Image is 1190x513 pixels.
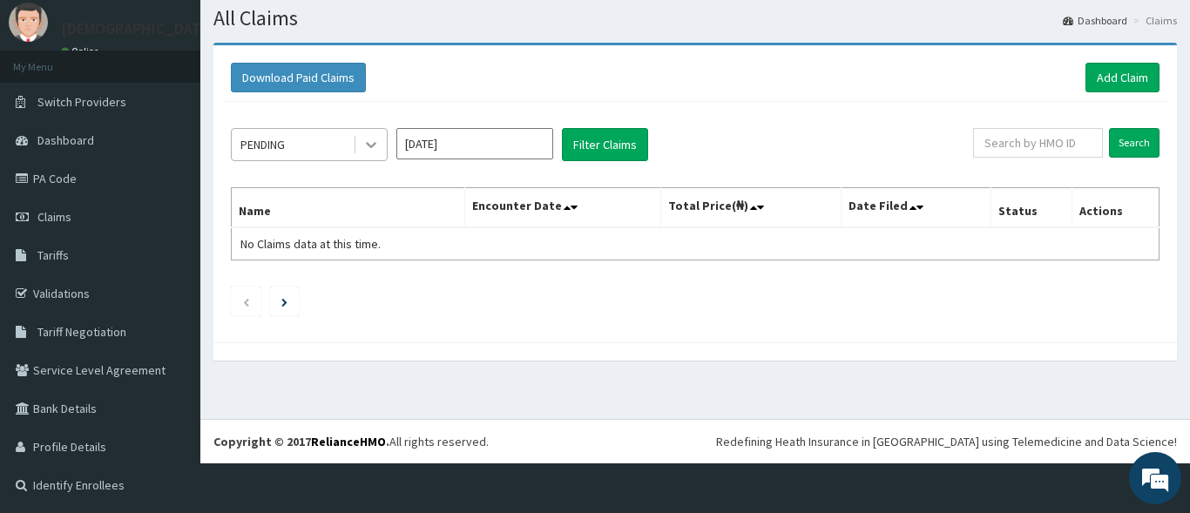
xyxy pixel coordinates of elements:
a: Add Claim [1085,63,1160,92]
span: Dashboard [37,132,94,148]
th: Date Filed [842,188,991,228]
span: No Claims data at this time. [240,236,381,252]
a: Online [61,45,103,57]
button: Download Paid Claims [231,63,366,92]
p: [DEMOGRAPHIC_DATA][PERSON_NAME] [61,21,329,37]
th: Actions [1072,188,1159,228]
span: Switch Providers [37,94,126,110]
footer: All rights reserved. [200,419,1190,463]
li: Claims [1129,13,1177,28]
button: Filter Claims [562,128,648,161]
span: Claims [37,209,71,225]
th: Total Price(₦) [660,188,842,228]
a: Previous page [242,294,250,309]
span: Tariff Negotiation [37,324,126,340]
input: Search [1109,128,1160,158]
a: RelianceHMO [311,434,386,449]
img: User Image [9,3,48,42]
span: Tariffs [37,247,69,263]
div: Redefining Heath Insurance in [GEOGRAPHIC_DATA] using Telemedicine and Data Science! [716,433,1177,450]
div: PENDING [240,136,285,153]
th: Status [991,188,1072,228]
input: Select Month and Year [396,128,553,159]
a: Dashboard [1063,13,1127,28]
h1: All Claims [213,7,1177,30]
a: Next page [281,294,287,309]
strong: Copyright © 2017 . [213,434,389,449]
th: Name [232,188,465,228]
input: Search by HMO ID [973,128,1103,158]
th: Encounter Date [465,188,660,228]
